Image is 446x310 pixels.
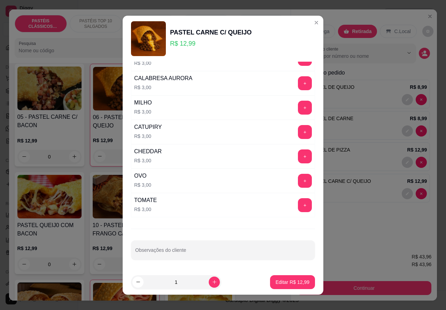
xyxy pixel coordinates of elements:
div: OVO [134,172,151,180]
div: PASTEL CARNE C/ QUEIJO [170,28,252,37]
button: Editar R$ 12,99 [270,275,315,289]
img: product-image [131,21,166,56]
button: increase-product-quantity [209,277,220,288]
p: R$ 3,00 [134,181,151,188]
button: add [298,125,312,139]
p: R$ 3,00 [134,133,162,140]
p: R$ 3,00 [134,157,162,164]
p: R$ 3,00 [134,108,152,115]
div: MILHO [134,99,152,107]
button: add [298,101,312,115]
button: add [298,76,312,90]
p: R$ 3,00 [134,60,154,67]
button: decrease-product-quantity [132,277,144,288]
div: CHEDDAR [134,147,162,156]
p: R$ 12,99 [170,39,252,48]
div: CATUPIRY [134,123,162,131]
div: TOMATE [134,196,157,204]
p: R$ 3,00 [134,206,157,213]
p: R$ 3,00 [134,84,192,91]
div: CALABRESA AURORA [134,74,192,83]
button: add [298,174,312,188]
input: Observações do cliente [135,249,311,256]
button: add [298,149,312,163]
button: add [298,198,312,212]
p: Editar R$ 12,99 [276,279,309,286]
button: Close [311,17,322,28]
